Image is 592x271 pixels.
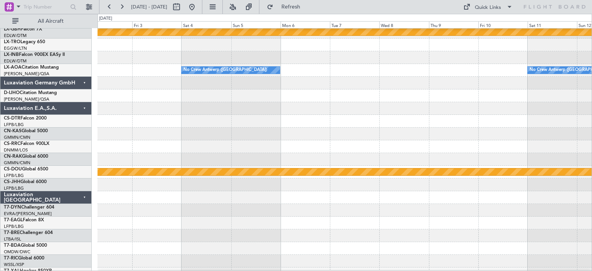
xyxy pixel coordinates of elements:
a: CN-RAKGlobal 6000 [4,154,48,159]
a: CS-RRCFalcon 900LX [4,141,49,146]
span: T7-BRE [4,231,20,235]
a: LX-TROLegacy 650 [4,40,45,44]
div: Sun 5 [231,21,281,28]
a: LX-GBHFalcon 7X [4,27,42,32]
span: T7-EAGL [4,218,23,222]
button: Quick Links [459,1,516,13]
a: [PERSON_NAME]/QSA [4,96,49,102]
div: Tue 7 [330,21,379,28]
div: Thu 2 [83,21,132,28]
a: CS-DTRFalcon 2000 [4,116,47,121]
button: Refresh [263,1,309,13]
div: Fri 3 [132,21,182,28]
div: Thu 9 [429,21,478,28]
a: LX-INBFalcon 900EX EASy II [4,52,65,57]
span: All Aircraft [20,19,81,24]
div: Mon 6 [281,21,330,28]
input: Trip Number [24,1,68,13]
span: CS-DOU [4,167,22,172]
a: T7-DYNChallenger 604 [4,205,54,210]
span: LX-GBH [4,27,21,32]
div: Fri 10 [478,21,528,28]
span: T7-RIC [4,256,18,261]
button: All Aircraft [8,15,84,27]
a: T7-BDAGlobal 5000 [4,243,47,248]
span: T7-DYN [4,205,21,210]
div: Sat 11 [528,21,577,28]
span: Refresh [275,4,307,10]
span: [DATE] - [DATE] [131,3,167,10]
div: No Crew Antwerp ([GEOGRAPHIC_DATA]) [183,64,267,76]
span: CS-JHH [4,180,20,184]
a: DNMM/LOS [4,147,28,153]
a: [PERSON_NAME]/QSA [4,71,49,77]
a: CS-JHHGlobal 6000 [4,180,47,184]
a: GMMN/CMN [4,135,30,140]
a: LFPB/LBG [4,122,24,128]
div: Quick Links [475,4,501,12]
a: EDLW/DTM [4,58,27,64]
a: LX-AOACitation Mustang [4,65,59,70]
span: CS-RRC [4,141,20,146]
a: D-IJHOCitation Mustang [4,91,57,95]
div: Sat 4 [182,21,231,28]
span: LX-TRO [4,40,20,44]
a: GMMN/CMN [4,160,30,166]
a: T7-RICGlobal 6000 [4,256,44,261]
div: [DATE] [99,15,112,22]
span: CN-KAS [4,129,22,133]
a: CS-DOUGlobal 6500 [4,167,48,172]
a: LFPB/LBG [4,185,24,191]
a: LFPB/LBG [4,224,24,229]
a: OMDW/DWC [4,249,30,255]
a: CN-KASGlobal 5000 [4,129,48,133]
a: EGGW/LTN [4,45,27,51]
span: LX-INB [4,52,19,57]
span: CS-DTR [4,116,20,121]
a: T7-EAGLFalcon 8X [4,218,44,222]
a: LTBA/ISL [4,236,21,242]
span: LX-AOA [4,65,22,70]
a: WSSL/XSP [4,262,24,268]
a: T7-BREChallenger 604 [4,231,53,235]
span: T7-BDA [4,243,21,248]
a: EDLW/DTM [4,33,27,39]
a: EVRA/[PERSON_NAME] [4,211,52,217]
div: Wed 8 [379,21,429,28]
span: D-IJHO [4,91,20,95]
a: LFPB/LBG [4,173,24,178]
span: CN-RAK [4,154,22,159]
